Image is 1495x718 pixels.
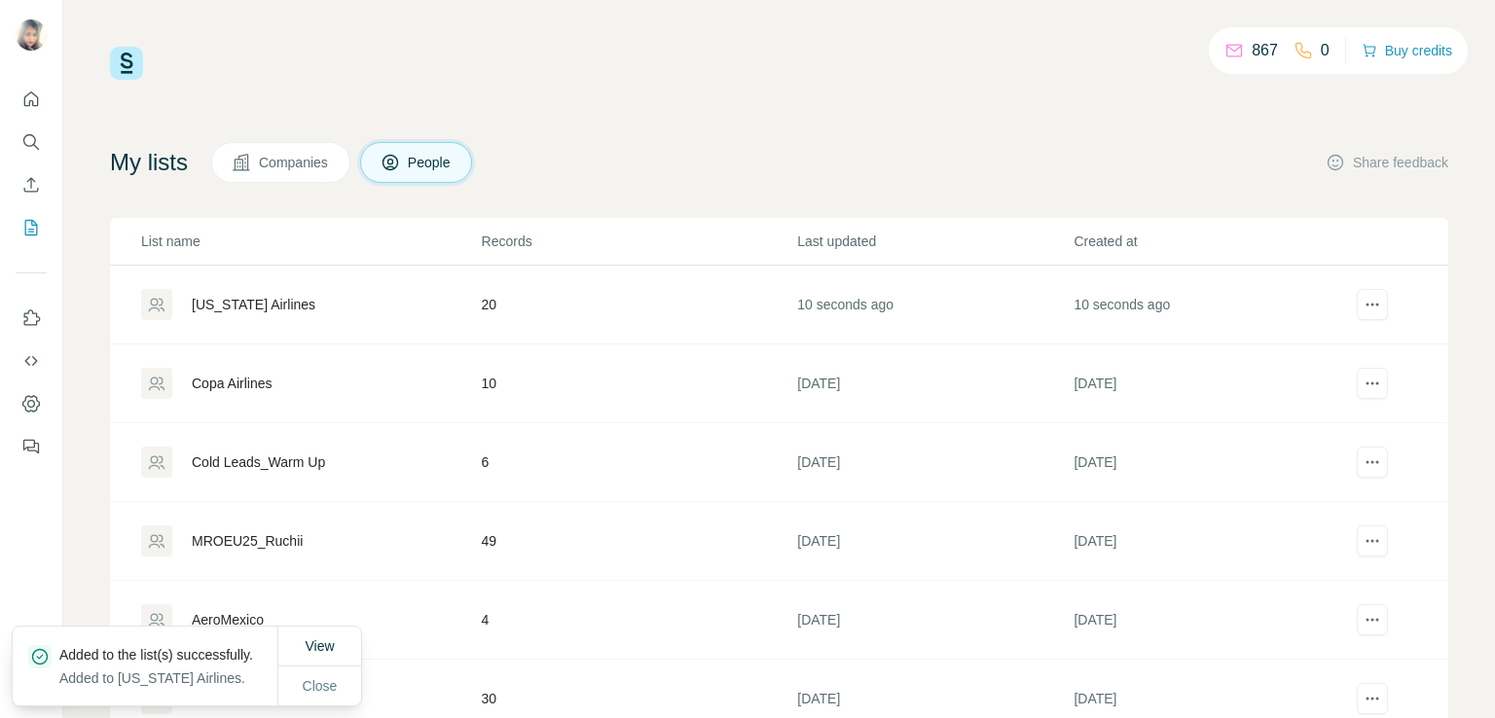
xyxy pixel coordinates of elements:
td: [DATE] [796,502,1073,581]
td: [DATE] [1073,581,1349,660]
td: 10 seconds ago [1073,266,1349,344]
p: 867 [1252,39,1278,62]
div: Copa Airlines [192,374,273,393]
img: Surfe Logo [110,47,143,80]
button: Buy credits [1362,37,1452,64]
button: Close [289,668,351,703]
button: Use Surfe API [16,343,47,378]
button: Share feedback [1326,153,1448,172]
p: Created at [1074,232,1348,251]
button: actions [1357,447,1388,478]
button: Search [16,125,47,160]
img: Avatar [16,19,47,51]
td: 10 seconds ago [796,266,1073,344]
span: View [305,638,334,654]
div: [US_STATE] Airlines [192,295,315,314]
button: Quick start [16,82,47,117]
p: Added to [US_STATE] Airlines. [59,668,269,688]
td: [DATE] [796,581,1073,660]
span: Close [303,676,338,696]
button: My lists [16,210,47,245]
div: Cold Leads_Warm Up [192,452,325,472]
p: Added to the list(s) successfully. [59,645,269,664]
button: actions [1357,525,1388,556]
button: actions [1357,604,1388,635]
button: actions [1357,683,1388,714]
p: Records [482,232,796,251]
td: [DATE] [1073,344,1349,423]
div: AeroMexico [192,610,264,629]
td: 10 [481,344,797,423]
button: Enrich CSV [16,167,47,202]
span: People [408,153,453,172]
td: 4 [481,581,797,660]
span: Companies [259,153,330,172]
button: Dashboard [16,386,47,421]
td: 20 [481,266,797,344]
p: 0 [1321,39,1330,62]
button: actions [1357,368,1388,399]
td: [DATE] [796,344,1073,423]
p: List name [141,232,480,251]
td: [DATE] [796,423,1073,502]
button: Feedback [16,429,47,464]
h4: My lists [110,147,188,178]
td: [DATE] [1073,502,1349,581]
td: 6 [481,423,797,502]
div: MROEU25_Ruchii [192,531,303,551]
button: View [291,628,347,664]
td: [DATE] [1073,423,1349,502]
button: Use Surfe on LinkedIn [16,301,47,336]
p: Last updated [797,232,1072,251]
button: actions [1357,289,1388,320]
td: 49 [481,502,797,581]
